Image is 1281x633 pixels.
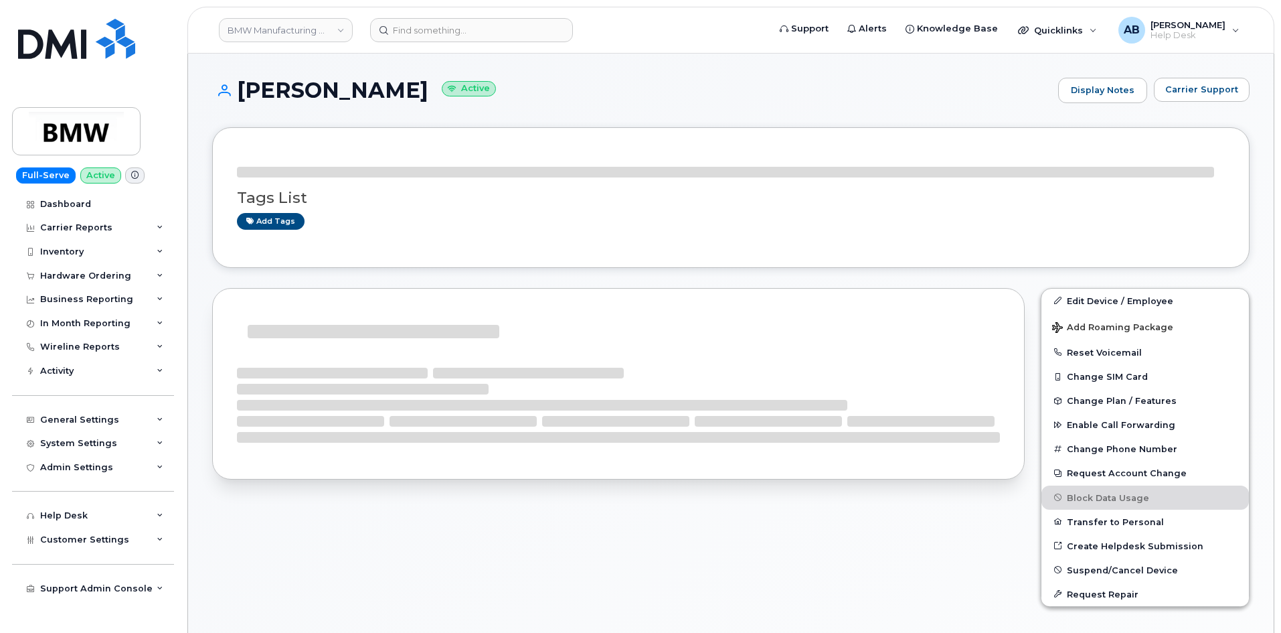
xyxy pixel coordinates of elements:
button: Block Data Usage [1041,486,1249,510]
small: Active [442,81,496,96]
button: Change Plan / Features [1041,389,1249,413]
button: Add Roaming Package [1041,313,1249,340]
span: Carrier Support [1165,83,1238,96]
a: Edit Device / Employee [1041,289,1249,313]
span: Enable Call Forwarding [1067,420,1175,430]
span: Change Plan / Features [1067,396,1177,406]
button: Request Account Change [1041,461,1249,485]
h1: [PERSON_NAME] [212,78,1051,102]
button: Change SIM Card [1041,364,1249,389]
a: Add tags [237,213,305,230]
button: Reset Voicemail [1041,340,1249,364]
button: Suspend/Cancel Device [1041,558,1249,582]
button: Request Repair [1041,582,1249,606]
a: Create Helpdesk Submission [1041,534,1249,558]
span: Add Roaming Package [1052,322,1173,335]
a: Display Notes [1058,78,1147,103]
span: Suspend/Cancel Device [1067,565,1178,575]
button: Enable Call Forwarding [1041,413,1249,437]
h3: Tags List [237,190,1225,206]
button: Change Phone Number [1041,437,1249,461]
button: Carrier Support [1154,78,1250,102]
button: Transfer to Personal [1041,510,1249,534]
